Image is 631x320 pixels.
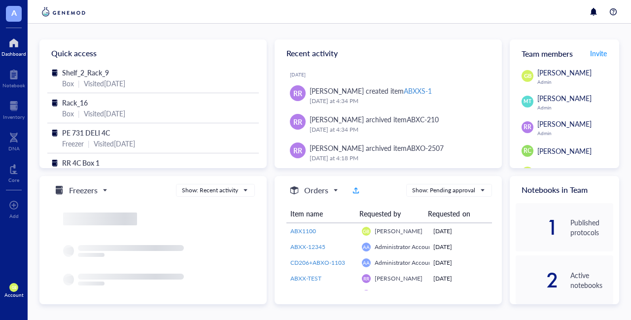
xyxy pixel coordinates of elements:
[62,158,100,168] span: RR 4C Box 1
[524,98,531,105] span: MT
[290,227,354,236] a: ABX1100
[11,6,17,19] span: A
[404,86,432,96] div: ABXXS-1
[2,67,25,88] a: Notebook
[275,39,502,67] div: Recent activity
[9,213,19,219] div: Add
[2,82,25,88] div: Notebook
[78,108,80,119] div: |
[570,217,613,237] div: Published protocols
[69,184,98,196] h5: Freezers
[11,285,16,290] span: GB
[363,260,370,266] span: AA
[590,45,607,61] button: Invite
[290,290,321,298] span: ABXX-TEST
[590,48,607,58] span: Invite
[537,146,592,156] span: [PERSON_NAME]
[39,6,88,18] img: genemod-logo
[62,128,110,138] span: PE 731 DELI 4C
[355,205,424,223] th: Requested by
[433,258,488,267] div: [DATE]
[433,227,488,236] div: [DATE]
[62,108,74,119] div: Box
[290,290,354,299] a: ABXX-TEST
[516,272,559,288] div: 2
[62,78,74,89] div: Box
[537,105,613,110] div: Admin
[1,51,26,57] div: Dashboard
[310,96,486,106] div: [DATE] at 4:34 PM
[375,274,422,283] span: [PERSON_NAME]
[290,258,345,267] span: CD206+ABXO-1103
[62,68,109,77] span: Shelf_2_Rack_9
[290,274,321,283] span: ABXX-TEST
[290,274,354,283] a: ABXX-TEST
[510,39,619,67] div: Team members
[293,145,302,156] span: RR
[3,114,25,120] div: Inventory
[8,161,19,183] a: Core
[39,39,267,67] div: Quick access
[363,244,370,250] span: AA
[293,88,302,99] span: RR
[293,116,302,127] span: RR
[537,168,592,178] span: [PERSON_NAME]
[433,243,488,251] div: [DATE]
[412,186,475,195] div: Show: Pending approval
[62,138,84,149] div: Freezer
[375,227,422,235] span: [PERSON_NAME]
[310,85,432,96] div: [PERSON_NAME] created item
[537,93,592,103] span: [PERSON_NAME]
[310,142,444,153] div: [PERSON_NAME] archived item
[537,79,613,85] div: Admin
[8,145,20,151] div: DNA
[282,81,494,110] a: RR[PERSON_NAME] created itemABXXS-1[DATE] at 4:34 PM
[62,98,88,107] span: Rack_16
[363,276,369,282] span: RR
[84,108,125,119] div: Visited [DATE]
[310,125,486,135] div: [DATE] at 4:34 PM
[84,78,125,89] div: Visited [DATE]
[290,227,316,235] span: ABX1100
[433,274,488,283] div: [DATE]
[363,228,369,234] span: GB
[375,258,434,267] span: Administrator Account
[510,176,619,203] div: Notebooks in Team
[524,123,531,132] span: RR
[182,186,238,195] div: Show: Recent activity
[537,130,613,136] div: Admin
[3,98,25,120] a: Inventory
[1,35,26,57] a: Dashboard
[310,114,439,125] div: [PERSON_NAME] archived item
[524,146,531,155] span: RC
[537,68,592,77] span: [PERSON_NAME]
[8,130,20,151] a: DNA
[4,292,24,298] div: Account
[516,219,559,235] div: 1
[424,205,485,223] th: Requested on
[286,205,355,223] th: Item name
[290,71,494,77] div: [DATE]
[375,290,422,298] span: [PERSON_NAME]
[407,143,444,153] div: ABXO-2507
[433,290,488,299] div: [DATE]
[94,138,135,149] div: Visited [DATE]
[524,72,531,80] span: GB
[290,243,354,251] a: ABXX-12345
[88,138,90,149] div: |
[407,114,439,124] div: ABXC-210
[304,184,328,196] h5: Orders
[8,177,19,183] div: Core
[375,243,434,251] span: Administrator Account
[290,243,325,251] span: ABXX-12345
[570,270,613,290] div: Active notebooks
[537,119,592,129] span: [PERSON_NAME]
[290,258,354,267] a: CD206+ABXO-1103
[78,78,80,89] div: |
